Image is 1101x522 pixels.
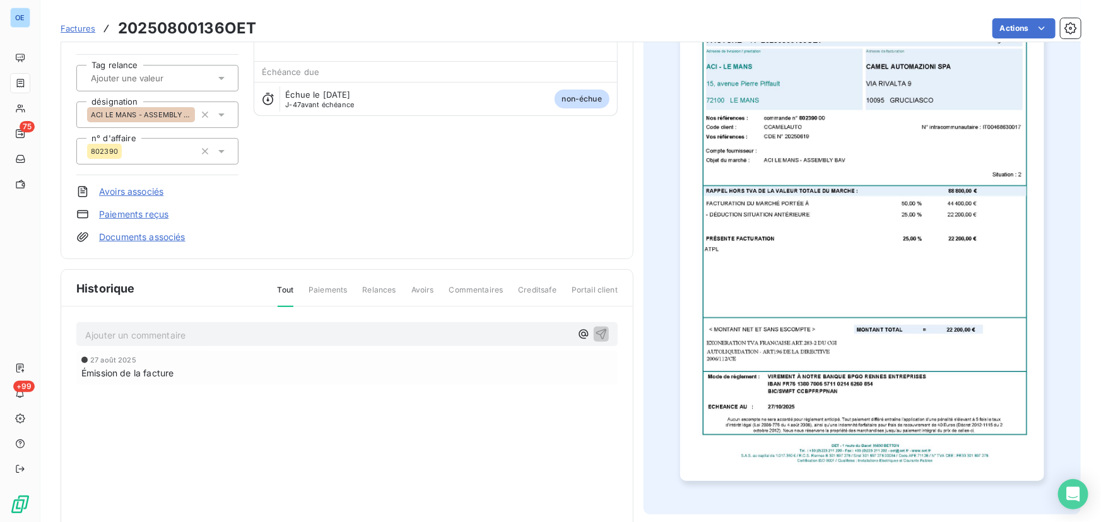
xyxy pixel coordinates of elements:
span: Échue le [DATE] [285,90,350,100]
span: Relances [362,284,396,306]
img: Logo LeanPay [10,494,30,514]
span: avant échéance [285,101,354,108]
div: Open Intercom Messenger [1058,479,1088,509]
div: OE [10,8,30,28]
a: Factures [61,22,95,35]
a: Documents associés [99,231,185,243]
span: Échéance due [262,67,319,77]
span: 75 [20,121,35,132]
h3: 20250800136OET [118,17,256,40]
span: non-échue [555,90,609,108]
span: Historique [76,280,135,297]
span: 27 août 2025 [90,356,136,364]
span: Paiements [309,284,347,306]
span: Tout [278,284,294,307]
span: Factures [61,23,95,33]
span: Creditsafe [518,284,556,306]
span: Avoirs [411,284,434,306]
a: Avoirs associés [99,185,163,198]
span: +99 [13,381,35,392]
span: J-47 [285,100,301,109]
span: Émission de la facture [81,366,174,380]
span: ACI LE MANS - ASSEMBLY BAV [91,111,191,119]
a: Paiements reçus [99,208,168,221]
span: 802390 [91,148,118,155]
button: Actions [992,18,1056,38]
span: Commentaires [449,284,503,306]
input: Ajouter une valeur [90,72,216,84]
span: Portail client [572,284,618,306]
